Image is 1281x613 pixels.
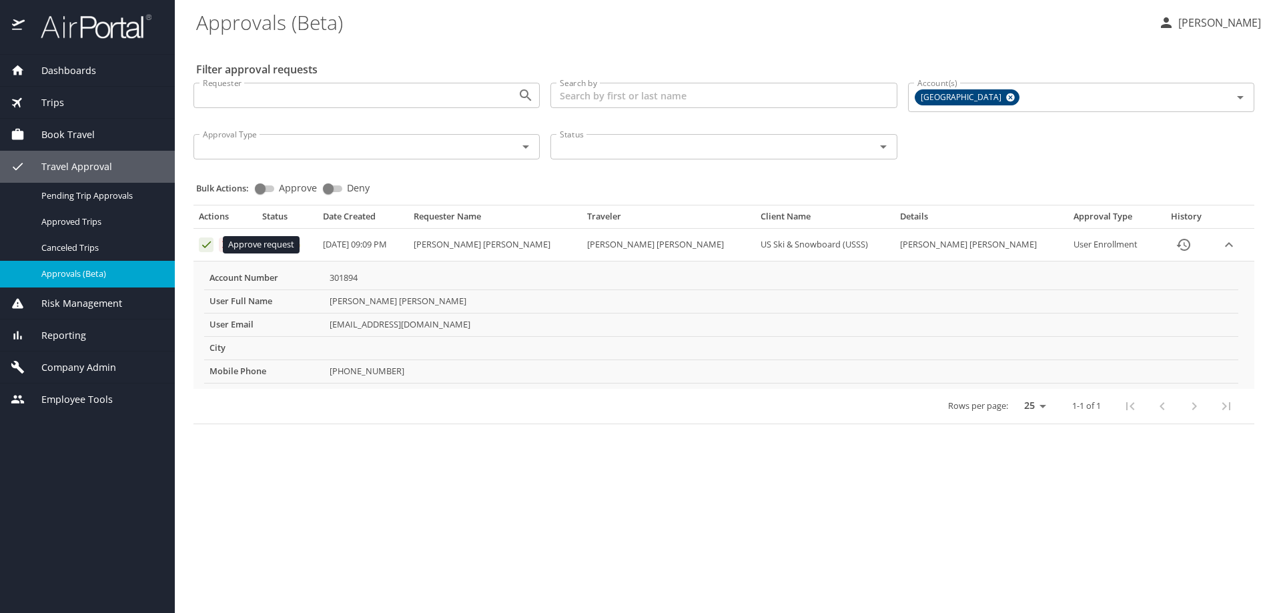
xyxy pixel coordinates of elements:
button: [PERSON_NAME] [1153,11,1266,35]
div: [GEOGRAPHIC_DATA] [915,89,1019,105]
p: [PERSON_NAME] [1174,15,1261,31]
table: Approval table [193,211,1254,424]
p: Bulk Actions: [196,182,260,194]
span: Dashboards [25,63,96,78]
th: User Full Name [204,289,324,313]
p: Rows per page: [948,402,1008,410]
button: History [1168,229,1200,261]
th: Mobile Phone [204,360,324,383]
span: Trips [25,95,64,110]
span: Pending Trip Approvals [41,189,159,202]
span: Deny [347,183,370,193]
td: US Ski & Snowboard (USSS) [755,229,895,261]
th: History [1159,211,1214,228]
th: Details [895,211,1068,228]
th: Account Number [204,267,324,289]
td: [DATE] 09:09 PM [318,229,408,261]
th: City [204,336,324,360]
td: [PERSON_NAME] [PERSON_NAME] [582,229,755,261]
td: [PERSON_NAME] [PERSON_NAME] [895,229,1068,261]
td: Pending [257,229,318,261]
span: Risk Management [25,296,122,311]
button: Open [874,137,893,156]
th: Traveler [582,211,755,228]
p: 1-1 of 1 [1072,402,1101,410]
span: [GEOGRAPHIC_DATA] [915,91,1009,105]
th: Status [257,211,318,228]
button: Deny request [219,237,234,252]
td: [EMAIL_ADDRESS][DOMAIN_NAME] [324,313,1238,336]
span: Company Admin [25,360,116,375]
table: More info for approvals [204,267,1238,384]
th: Client Name [755,211,895,228]
select: rows per page [1013,396,1051,416]
span: Employee Tools [25,392,113,407]
td: 301894 [324,267,1238,289]
span: Approved Trips [41,215,159,228]
td: [PHONE_NUMBER] [324,360,1238,383]
button: expand row [1219,235,1239,255]
img: airportal-logo.png [26,13,151,39]
span: Canceled Trips [41,241,159,254]
button: Open [1231,88,1250,107]
th: Approval Type [1068,211,1159,228]
th: User Email [204,313,324,336]
input: Search by first or last name [550,83,897,108]
td: [PERSON_NAME] [PERSON_NAME] [408,229,582,261]
th: Actions [193,211,257,228]
span: Book Travel [25,127,95,142]
td: User Enrollment [1068,229,1159,261]
span: Reporting [25,328,86,343]
button: Open [516,137,535,156]
th: Requester Name [408,211,582,228]
span: Approve [279,183,317,193]
th: Date Created [318,211,408,228]
h1: Approvals (Beta) [196,1,1148,43]
span: Travel Approval [25,159,112,174]
h2: Filter approval requests [196,59,318,80]
span: Approvals (Beta) [41,267,159,280]
button: Open [516,86,535,105]
td: [PERSON_NAME] [PERSON_NAME] [324,289,1238,313]
img: icon-airportal.png [12,13,26,39]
